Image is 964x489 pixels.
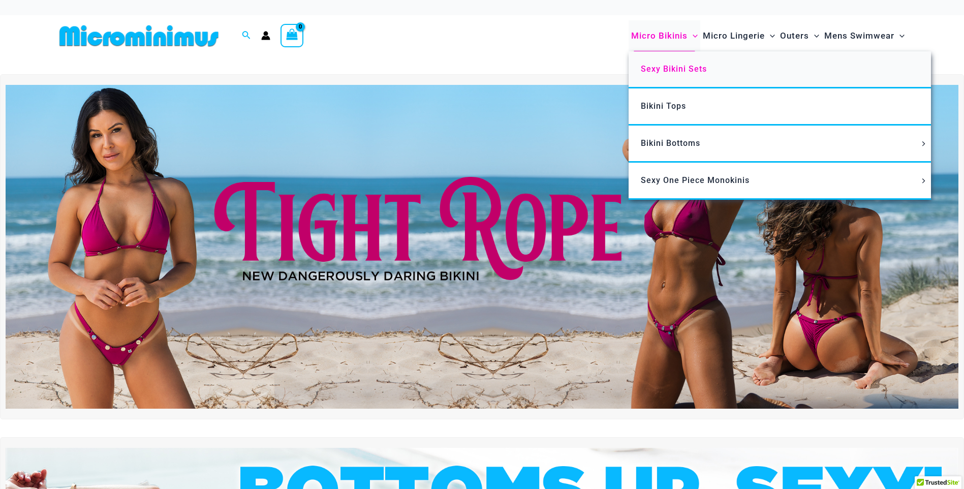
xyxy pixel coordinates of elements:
a: Bikini BottomsMenu ToggleMenu Toggle [629,126,931,163]
img: Tight Rope Pink Bikini [6,85,958,409]
span: Sexy One Piece Monokinis [641,175,750,185]
span: Micro Lingerie [703,23,765,49]
a: Mens SwimwearMenu ToggleMenu Toggle [822,20,907,51]
span: Bikini Tops [641,101,686,111]
span: Mens Swimwear [824,23,894,49]
a: Sexy One Piece MonokinisMenu ToggleMenu Toggle [629,163,931,200]
span: Menu Toggle [918,178,929,184]
nav: Site Navigation [627,19,909,53]
span: Micro Bikinis [631,23,688,49]
a: Sexy Bikini Sets [629,51,931,88]
a: OutersMenu ToggleMenu Toggle [778,20,822,51]
span: Sexy Bikini Sets [641,64,707,74]
span: Menu Toggle [688,23,698,49]
span: Menu Toggle [918,141,929,146]
a: Bikini Tops [629,88,931,126]
img: MM SHOP LOGO FLAT [55,24,223,47]
span: Menu Toggle [765,23,775,49]
a: Search icon link [242,29,251,42]
span: Menu Toggle [894,23,905,49]
span: Menu Toggle [809,23,819,49]
a: Micro BikinisMenu ToggleMenu Toggle [629,20,700,51]
span: Bikini Bottoms [641,138,700,148]
a: Micro LingerieMenu ToggleMenu Toggle [700,20,778,51]
span: Outers [780,23,809,49]
a: View Shopping Cart, empty [281,24,304,47]
a: Account icon link [261,31,270,40]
